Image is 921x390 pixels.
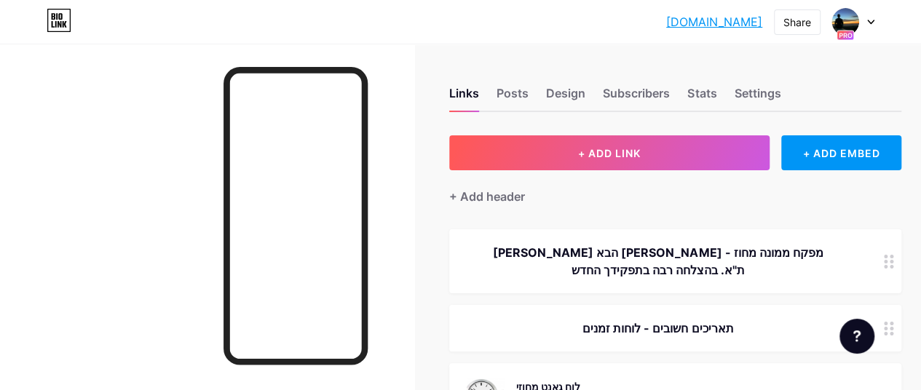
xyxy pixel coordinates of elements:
[734,84,780,111] div: Settings
[781,135,901,170] div: + ADD EMBED
[603,84,670,111] div: Subscribers
[831,8,859,36] img: michaleshed
[546,84,585,111] div: Design
[578,147,641,159] span: + ADD LINK
[497,84,529,111] div: Posts
[666,13,762,31] a: [DOMAIN_NAME]
[687,84,716,111] div: Stats
[783,15,811,30] div: Share
[449,188,525,205] div: + Add header
[467,244,849,279] div: [PERSON_NAME] הבא [PERSON_NAME] - מפקח ממונה מחוז ת"א. בהצלחה רבה בתפקידך החדש
[449,84,479,111] div: Links
[467,319,849,337] div: תאריכים חשובים - לוחות זמנים
[449,135,770,170] button: + ADD LINK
